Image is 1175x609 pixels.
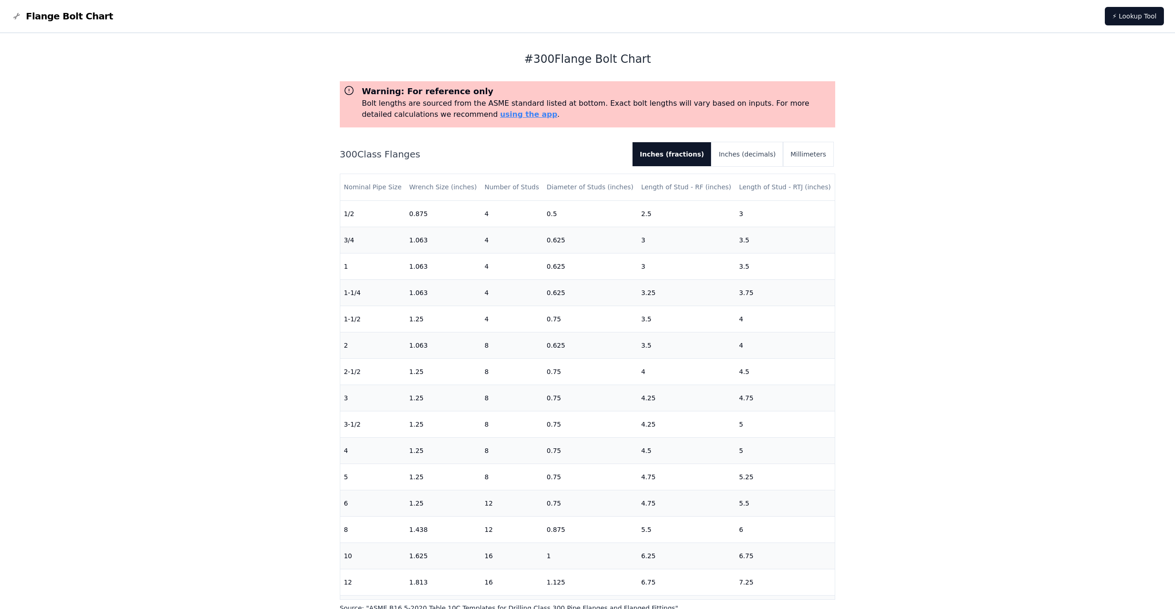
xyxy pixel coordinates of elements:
td: 0.875 [543,516,638,543]
td: 4 [481,306,543,332]
td: 2-1/2 [340,358,406,385]
td: 3 [638,227,735,253]
td: 4 [340,437,406,464]
td: 0.75 [543,306,638,332]
td: 4 [638,358,735,385]
td: 1.25 [405,464,481,490]
td: 0.625 [543,227,638,253]
td: 4 [481,253,543,279]
td: 6.25 [638,543,735,569]
th: Length of Stud - RTJ (inches) [735,174,835,200]
td: 0.625 [543,332,638,358]
td: 8 [481,385,543,411]
td: 3 [340,385,406,411]
h2: 300 Class Flanges [340,148,625,161]
td: 8 [481,332,543,358]
td: 16 [481,543,543,569]
td: 0.625 [543,279,638,306]
td: 3.5 [638,306,735,332]
td: 0.5 [543,200,638,227]
td: 5.5 [638,516,735,543]
td: 1.813 [405,569,481,595]
td: 0.75 [543,385,638,411]
td: 1 [543,543,638,569]
th: Length of Stud - RF (inches) [638,174,735,200]
td: 3.5 [638,332,735,358]
td: 1.438 [405,516,481,543]
td: 1-1/4 [340,279,406,306]
h3: Warning: For reference only [362,85,832,98]
a: Flange Bolt Chart LogoFlange Bolt Chart [11,10,113,23]
td: 4.5 [735,358,835,385]
td: 0.75 [543,358,638,385]
td: 0.625 [543,253,638,279]
td: 5.25 [735,464,835,490]
td: 8 [340,516,406,543]
td: 1/2 [340,200,406,227]
td: 6 [735,516,835,543]
th: Diameter of Studs (inches) [543,174,638,200]
td: 2 [340,332,406,358]
td: 16 [481,569,543,595]
td: 4 [481,279,543,306]
td: 1.25 [405,306,481,332]
a: ⚡ Lookup Tool [1105,7,1164,25]
td: 1.25 [405,411,481,437]
td: 4.25 [638,411,735,437]
td: 4.25 [638,385,735,411]
td: 0.75 [543,411,638,437]
td: 4 [481,227,543,253]
td: 1.625 [405,543,481,569]
td: 3-1/2 [340,411,406,437]
td: 10 [340,543,406,569]
td: 6.75 [735,543,835,569]
button: Millimeters [783,142,833,166]
td: 1.25 [405,490,481,516]
td: 5 [735,437,835,464]
td: 8 [481,411,543,437]
td: 3 [638,253,735,279]
td: 12 [340,569,406,595]
td: 0.75 [543,464,638,490]
td: 6 [340,490,406,516]
td: 1-1/2 [340,306,406,332]
h1: # 300 Flange Bolt Chart [340,52,836,66]
td: 7.25 [735,569,835,595]
td: 5 [340,464,406,490]
td: 4.75 [638,464,735,490]
td: 4.5 [638,437,735,464]
img: Flange Bolt Chart Logo [11,11,22,22]
td: 0.75 [543,437,638,464]
td: 8 [481,464,543,490]
td: 1.125 [543,569,638,595]
td: 1.25 [405,437,481,464]
td: 5.5 [735,490,835,516]
th: Wrench Size (inches) [405,174,481,200]
td: 4 [481,200,543,227]
td: 5 [735,411,835,437]
td: 3.5 [735,227,835,253]
td: 0.875 [405,200,481,227]
td: 12 [481,516,543,543]
td: 8 [481,437,543,464]
th: Number of Studs [481,174,543,200]
td: 8 [481,358,543,385]
td: 3.75 [735,279,835,306]
span: Flange Bolt Chart [26,10,113,23]
td: 1.063 [405,253,481,279]
td: 4 [735,306,835,332]
td: 2.5 [638,200,735,227]
td: 6.75 [638,569,735,595]
button: Inches (decimals) [711,142,783,166]
td: 4 [735,332,835,358]
td: 1.063 [405,279,481,306]
p: Bolt lengths are sourced from the ASME standard listed at bottom. Exact bolt lengths will vary ba... [362,98,832,120]
td: 4.75 [638,490,735,516]
td: 1.063 [405,227,481,253]
button: Inches (fractions) [633,142,711,166]
td: 3 [735,200,835,227]
td: 4.75 [735,385,835,411]
td: 3.25 [638,279,735,306]
td: 12 [481,490,543,516]
td: 1.063 [405,332,481,358]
